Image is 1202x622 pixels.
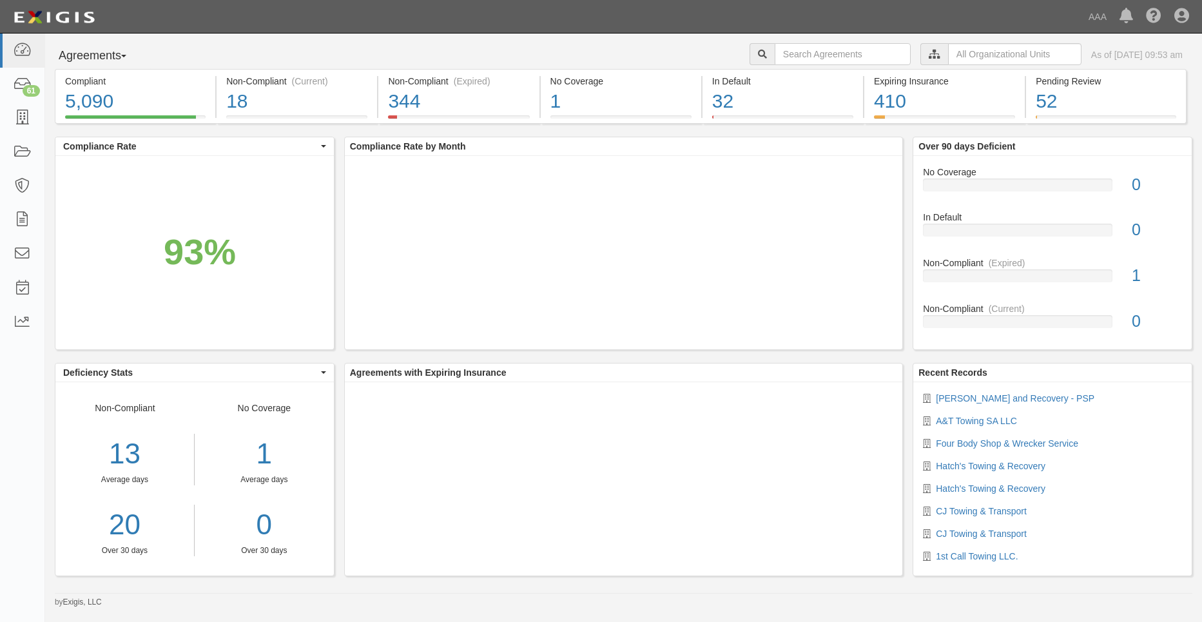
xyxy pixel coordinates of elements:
div: Over 30 days [55,545,194,556]
div: 1 [550,88,692,115]
a: 20 [55,505,194,545]
div: Average days [204,474,324,485]
div: 0 [1122,219,1192,242]
b: Over 90 days Deficient [918,141,1015,151]
a: Non-Compliant(Expired)1 [923,257,1182,302]
div: 410 [874,88,1015,115]
div: 0 [1122,310,1192,333]
small: by [55,597,102,608]
div: Non-Compliant (Current) [226,75,367,88]
b: Recent Records [918,367,987,378]
div: 1 [1122,264,1192,287]
div: 61 [23,85,40,97]
div: Non-Compliant [913,257,1192,269]
div: 1 [204,434,324,474]
span: Compliance Rate [63,140,318,153]
a: Hatch's Towing & Recovery [936,483,1045,494]
div: Non-Compliant (Expired) [388,75,529,88]
button: Agreements [55,43,151,69]
a: 0 [204,505,324,545]
div: 93% [164,226,236,278]
img: logo-5460c22ac91f19d4615b14bd174203de0afe785f0fc80cf4dbbc73dc1793850b.png [10,6,99,29]
a: Non-Compliant(Expired)344 [378,115,539,126]
a: Non-Compliant(Current)18 [217,115,377,126]
a: CJ Towing & Transport [936,529,1027,539]
div: 0 [1122,173,1192,197]
b: Compliance Rate by Month [350,141,466,151]
div: In Default [712,75,853,88]
div: (Expired) [454,75,490,88]
a: CJ Towing & Transport [936,506,1027,516]
b: Agreements with Expiring Insurance [350,367,507,378]
div: No Coverage [550,75,692,88]
a: A&T Towing SA LLC [936,416,1017,426]
div: Non-Compliant [913,302,1192,315]
button: Compliance Rate [55,137,334,155]
div: 18 [226,88,367,115]
div: Compliant [65,75,206,88]
div: 13 [55,434,194,474]
a: Exigis, LLC [63,598,102,607]
a: Hatch's Towing & Recovery [936,461,1045,471]
a: In Default0 [923,211,1182,257]
div: Pending Review [1036,75,1176,88]
a: 1st Call Towing LLC. [936,551,1018,561]
div: 344 [388,88,529,115]
div: (Current) [989,302,1025,315]
input: Search Agreements [775,43,911,65]
input: All Organizational Units [948,43,1081,65]
a: Non-Compliant(Current)0 [923,302,1182,338]
div: 5,090 [65,88,206,115]
span: Deficiency Stats [63,366,318,379]
div: Average days [55,474,194,485]
div: 32 [712,88,853,115]
div: (Current) [292,75,328,88]
div: 52 [1036,88,1176,115]
a: Expiring Insurance410 [864,115,1025,126]
div: In Default [913,211,1192,224]
div: Non-Compliant [55,402,195,556]
i: Help Center - Complianz [1146,9,1161,24]
a: Compliant5,090 [55,115,215,126]
div: No Coverage [913,166,1192,179]
div: Over 30 days [204,545,324,556]
div: No Coverage [195,402,334,556]
a: No Coverage1 [541,115,701,126]
a: [PERSON_NAME] and Recovery - PSP [936,393,1094,403]
a: Pending Review52 [1026,115,1187,126]
div: (Expired) [989,257,1025,269]
div: As of [DATE] 09:53 am [1091,48,1183,61]
a: No Coverage0 [923,166,1182,211]
a: Four Body Shop & Wrecker Service [936,438,1078,449]
div: Expiring Insurance [874,75,1015,88]
a: AAA [1082,4,1113,30]
button: Deficiency Stats [55,364,334,382]
a: In Default32 [703,115,863,126]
